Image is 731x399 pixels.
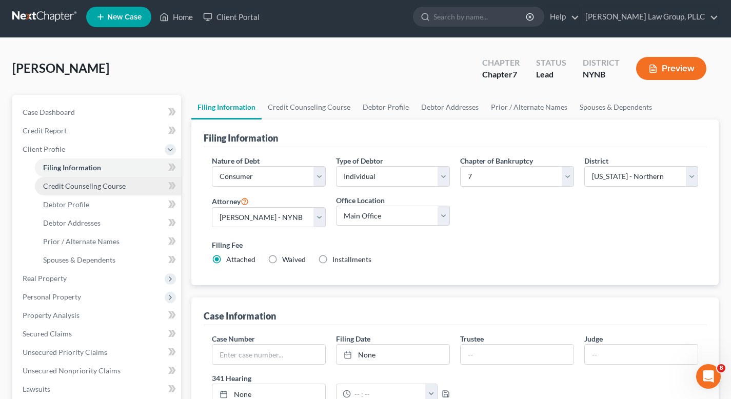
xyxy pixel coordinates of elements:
[460,333,484,344] label: Trustee
[14,122,181,140] a: Credit Report
[212,345,325,364] input: Enter case number...
[35,195,181,214] a: Debtor Profile
[35,214,181,232] a: Debtor Addresses
[226,255,255,264] span: Attached
[23,274,67,283] span: Real Property
[336,195,385,206] label: Office Location
[23,292,81,301] span: Personal Property
[23,126,67,135] span: Credit Report
[23,329,72,338] span: Secured Claims
[198,8,265,26] a: Client Portal
[23,311,80,320] span: Property Analysis
[12,61,109,75] span: [PERSON_NAME]
[43,237,120,246] span: Prior / Alternate Names
[357,95,415,119] a: Debtor Profile
[43,163,101,172] span: Filing Information
[337,345,449,364] a: None
[14,306,181,325] a: Property Analysis
[23,385,50,393] span: Lawsuits
[35,232,181,251] a: Prior / Alternate Names
[43,182,126,190] span: Credit Counseling Course
[14,380,181,398] a: Lawsuits
[154,8,198,26] a: Home
[512,69,517,79] span: 7
[460,155,533,166] label: Chapter of Bankruptcy
[204,310,276,322] div: Case Information
[696,364,721,389] iframe: Intercom live chat
[23,348,107,356] span: Unsecured Priority Claims
[574,95,658,119] a: Spouses & Dependents
[482,57,520,69] div: Chapter
[14,343,181,362] a: Unsecured Priority Claims
[14,325,181,343] a: Secured Claims
[336,333,370,344] label: Filing Date
[14,362,181,380] a: Unsecured Nonpriority Claims
[107,13,142,21] span: New Case
[461,345,574,364] input: --
[23,366,121,375] span: Unsecured Nonpriority Claims
[336,155,383,166] label: Type of Debtor
[536,57,566,69] div: Status
[717,364,725,372] span: 8
[262,95,357,119] a: Credit Counseling Course
[212,240,698,250] label: Filing Fee
[212,333,255,344] label: Case Number
[415,95,485,119] a: Debtor Addresses
[191,95,262,119] a: Filing Information
[207,373,455,384] label: 341 Hearing
[584,155,608,166] label: District
[212,155,260,166] label: Nature of Debt
[35,251,181,269] a: Spouses & Dependents
[212,195,249,207] label: Attorney
[433,7,527,26] input: Search by name...
[23,108,75,116] span: Case Dashboard
[14,103,181,122] a: Case Dashboard
[35,158,181,177] a: Filing Information
[332,255,371,264] span: Installments
[585,345,698,364] input: --
[23,145,65,153] span: Client Profile
[43,218,101,227] span: Debtor Addresses
[584,333,603,344] label: Judge
[482,69,520,81] div: Chapter
[43,200,89,209] span: Debtor Profile
[204,132,278,144] div: Filing Information
[485,95,574,119] a: Prior / Alternate Names
[580,8,718,26] a: [PERSON_NAME] Law Group, PLLC
[536,69,566,81] div: Lead
[35,177,181,195] a: Credit Counseling Course
[583,69,620,81] div: NYNB
[545,8,579,26] a: Help
[636,57,706,80] button: Preview
[43,255,115,264] span: Spouses & Dependents
[282,255,306,264] span: Waived
[583,57,620,69] div: District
